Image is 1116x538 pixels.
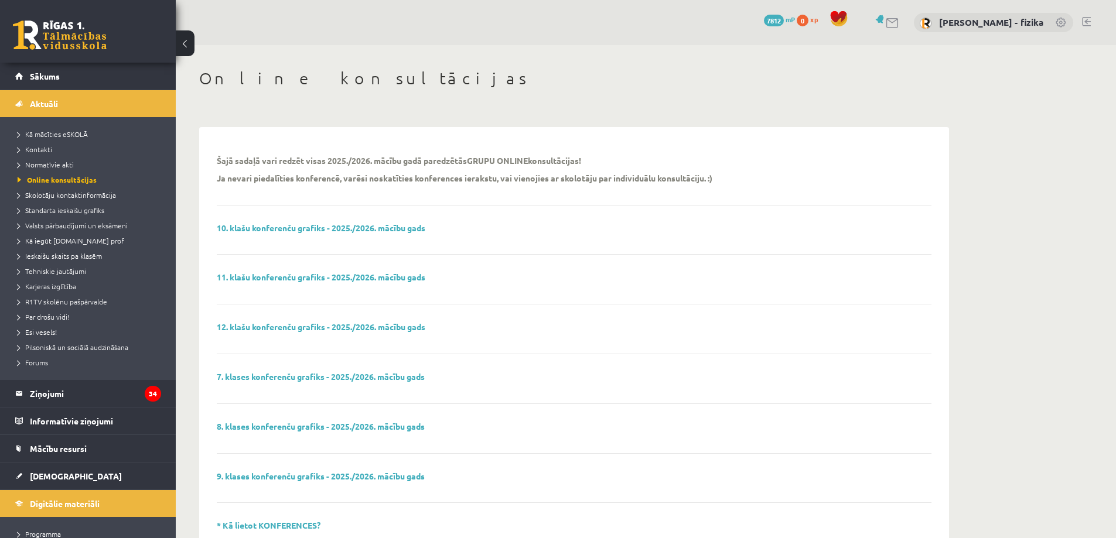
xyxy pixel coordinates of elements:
a: Informatīvie ziņojumi [15,407,161,434]
span: [DEMOGRAPHIC_DATA] [30,471,122,481]
img: Krišjānis Kalme - fizika [920,18,931,29]
a: [DEMOGRAPHIC_DATA] [15,462,161,489]
span: R1TV skolēnu pašpārvalde [18,297,107,306]
a: R1TV skolēnu pašpārvalde [18,296,164,307]
a: Pilsoniskā un sociālā audzināšana [18,342,164,352]
span: Skolotāju kontaktinformācija [18,190,116,200]
a: Kā mācīties eSKOLĀ [18,129,164,139]
a: Mācību resursi [15,435,161,462]
a: 12. klašu konferenču grafiks - 2025./2026. mācību gads [217,321,425,332]
a: Kā iegūt [DOMAIN_NAME] prof [18,235,164,246]
a: Ieskaišu skaits pa klasēm [18,251,164,261]
a: Digitālie materiāli [15,490,161,517]
a: Aktuāli [15,90,161,117]
a: Standarta ieskaišu grafiks [18,205,164,215]
a: Skolotāju kontaktinformācija [18,190,164,200]
a: Online konsultācijas [18,174,164,185]
a: 0 xp [797,15,824,24]
a: Sākums [15,63,161,90]
a: 9. klases konferenču grafiks - 2025./2026. mācību gads [217,471,425,481]
legend: Informatīvie ziņojumi [30,407,161,434]
strong: GRUPU ONLINE [467,155,528,166]
span: Par drošu vidi! [18,312,69,321]
span: Kā mācīties eSKOLĀ [18,129,88,139]
span: xp [810,15,818,24]
span: Digitālie materiāli [30,498,100,509]
span: Mācību resursi [30,443,87,454]
span: Ieskaišu skaits pa klasēm [18,251,102,261]
span: Kā iegūt [DOMAIN_NAME] prof [18,236,124,245]
a: 7. klases konferenču grafiks - 2025./2026. mācību gads [217,371,425,382]
a: Ziņojumi34 [15,380,161,407]
a: Kontakti [18,144,164,155]
span: Esi vesels! [18,327,57,337]
h1: Online konsultācijas [199,68,949,88]
span: 0 [797,15,808,26]
span: Valsts pārbaudījumi un eksāmeni [18,221,128,230]
p: Šajā sadaļā vari redzēt visas 2025./2026. mācību gadā paredzētās konsultācijas! [217,155,581,166]
a: Rīgas 1. Tālmācības vidusskola [13,20,107,50]
a: 8. klases konferenču grafiks - 2025./2026. mācību gads [217,421,425,431]
a: Forums [18,357,164,368]
i: 34 [145,386,161,402]
a: [PERSON_NAME] - fizika [939,16,1043,28]
a: Valsts pārbaudījumi un eksāmeni [18,220,164,231]
span: Tehniskie jautājumi [18,266,86,276]
a: Tehniskie jautājumi [18,266,164,276]
span: Sākums [30,71,60,81]
span: Karjeras izglītība [18,282,76,291]
span: 7812 [764,15,784,26]
span: mP [786,15,795,24]
span: Online konsultācijas [18,175,97,184]
a: 11. klašu konferenču grafiks - 2025./2026. mācību gads [217,272,425,282]
legend: Ziņojumi [30,380,161,407]
p: Ja nevari piedalīties konferencē, varēsi noskatīties konferences ierakstu, vai vienojies ar skolo... [217,173,712,183]
a: Karjeras izglītība [18,281,164,292]
span: Standarta ieskaišu grafiks [18,205,104,215]
a: Normatīvie akti [18,159,164,170]
a: Esi vesels! [18,327,164,337]
a: 7812 mP [764,15,795,24]
a: Par drošu vidi! [18,311,164,322]
a: * Kā lietot KONFERENCES? [217,520,320,530]
span: Normatīvie akti [18,160,74,169]
span: Kontakti [18,145,52,154]
span: Forums [18,358,48,367]
span: Aktuāli [30,98,58,109]
span: Pilsoniskā un sociālā audzināšana [18,342,128,352]
a: 10. klašu konferenču grafiks - 2025./2026. mācību gads [217,222,425,233]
